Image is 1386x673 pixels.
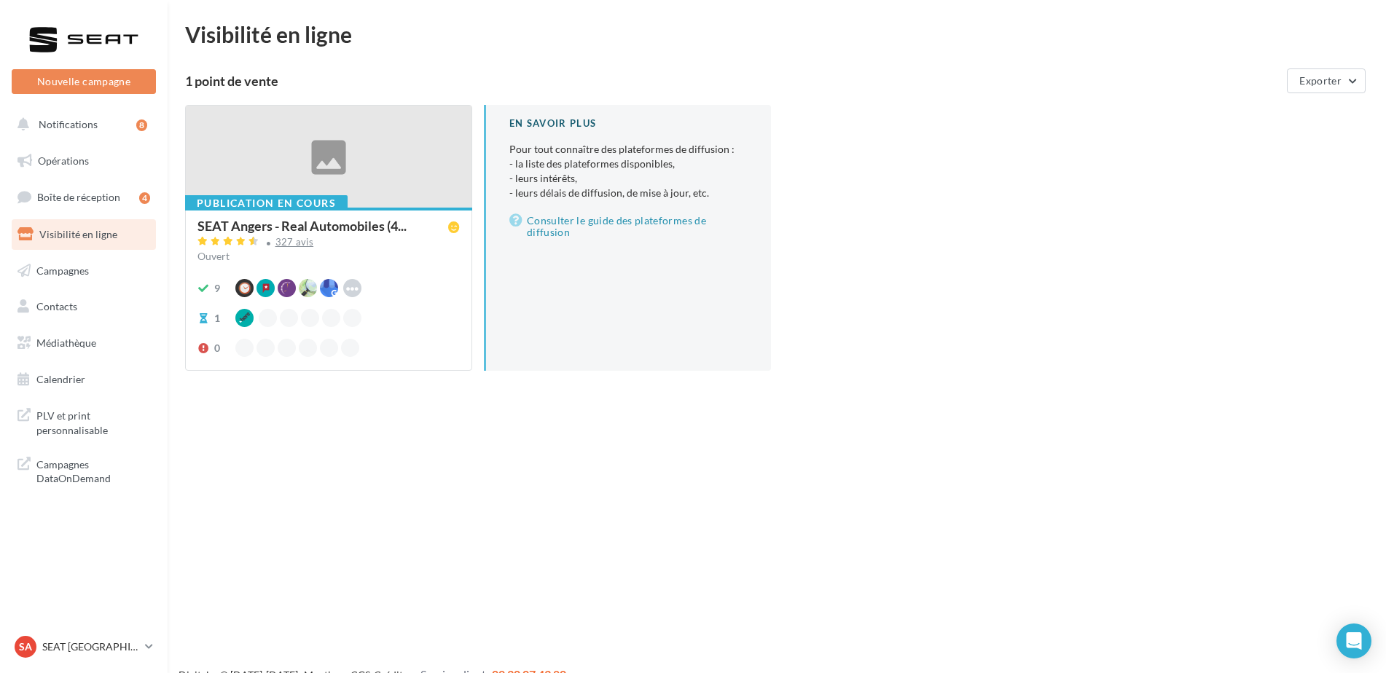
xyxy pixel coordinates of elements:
div: 8 [136,119,147,131]
span: Boîte de réception [37,191,120,203]
div: Open Intercom Messenger [1336,623,1371,658]
div: 4 [139,192,150,204]
span: Campagnes DataOnDemand [36,454,150,486]
span: SEAT Angers - Real Automobiles (4... [197,219,407,232]
div: 327 avis [275,237,314,247]
p: SEAT [GEOGRAPHIC_DATA] [42,639,139,654]
p: Pour tout connaître des plateformes de diffusion : [509,142,748,200]
a: Médiathèque [9,328,159,358]
a: Boîte de réception4 [9,181,159,213]
a: Contacts [9,291,159,322]
div: 1 point de vente [185,74,1281,87]
span: Exporter [1299,74,1342,87]
a: Calendrier [9,364,159,395]
span: PLV et print personnalisable [36,406,150,437]
span: Ouvert [197,250,230,262]
span: Visibilité en ligne [39,228,117,240]
div: En savoir plus [509,117,748,130]
span: Campagnes [36,264,89,276]
span: Calendrier [36,373,85,385]
li: - leurs intérêts, [509,171,748,186]
span: SA [19,639,32,654]
button: Nouvelle campagne [12,69,156,94]
a: Campagnes DataOnDemand [9,449,159,492]
div: 1 [214,311,220,326]
a: Campagnes [9,256,159,286]
a: Opérations [9,146,159,176]
a: Consulter le guide des plateformes de diffusion [509,212,748,241]
span: Médiathèque [36,336,96,349]
a: SA SEAT [GEOGRAPHIC_DATA] [12,633,156,661]
a: 327 avis [197,235,460,252]
div: 0 [214,341,220,355]
li: - la liste des plateformes disponibles, [509,157,748,171]
li: - leurs délais de diffusion, de mise à jour, etc. [509,186,748,200]
div: Visibilité en ligne [185,23,1369,45]
div: Publication en cours [185,195,348,211]
span: Opérations [38,154,89,167]
div: 9 [214,281,220,296]
a: PLV et print personnalisable [9,400,159,443]
span: Contacts [36,300,77,312]
button: Notifications 8 [9,109,153,140]
button: Exporter [1287,68,1366,93]
span: Notifications [39,118,98,130]
a: Visibilité en ligne [9,219,159,250]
